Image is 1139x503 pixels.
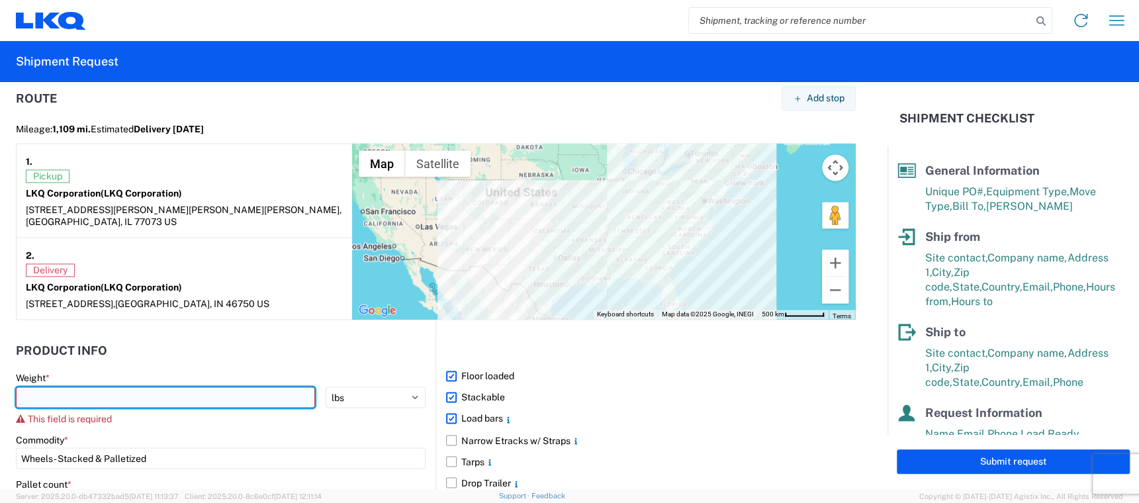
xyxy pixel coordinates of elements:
[531,492,565,500] a: Feedback
[822,202,848,228] button: Drag Pegman onto the map to open Street View
[26,247,34,263] strong: 2.
[822,250,848,276] button: Zoom in
[925,163,1040,177] span: General Information
[822,154,848,181] button: Map camera controls
[26,205,342,215] span: [STREET_ADDRESS][PERSON_NAME][PERSON_NAME][PERSON_NAME],
[925,230,980,244] span: Ship from
[115,298,269,309] span: [GEOGRAPHIC_DATA], IN 46750 US
[987,347,1068,359] span: Company name,
[359,150,405,177] button: Show street map
[925,428,957,440] span: Name,
[26,263,75,277] span: Delivery
[16,92,57,105] h2: Route
[355,302,399,319] a: Open this area in Google Maps (opens a new window)
[782,86,856,111] button: Add stop
[16,372,50,384] label: Weight
[932,266,954,279] span: City,
[16,344,107,357] h2: Product Info
[925,406,1042,420] span: Request Information
[689,8,1032,33] input: Shipment, tracking or reference number
[597,310,654,319] button: Keyboard shortcuts
[919,490,1123,502] span: Copyright © [DATE]-[DATE] Agistix Inc., All Rights Reserved
[925,325,966,339] span: Ship to
[16,492,179,500] span: Server: 2025.20.0-db47332bad5
[925,347,987,359] span: Site contact,
[446,430,856,451] label: Narrow Etracks w/ Straps
[26,188,182,199] strong: LKQ Corporation
[987,428,1021,440] span: Phone,
[16,124,91,134] span: Mileage:
[899,111,1034,126] h2: Shipment Checklist
[28,414,112,424] span: This field is required
[446,387,856,408] label: Stackable
[807,92,844,105] span: Add stop
[26,216,177,227] span: [GEOGRAPHIC_DATA], IL 77073 US
[932,361,954,374] span: City,
[897,449,1130,474] button: Submit request
[1053,281,1086,293] span: Phone,
[129,492,179,500] span: [DATE] 11:13:37
[274,492,322,500] span: [DATE] 12:11:14
[662,310,754,318] span: Map data ©2025 Google, INEGI
[822,277,848,303] button: Zoom out
[951,295,993,308] span: Hours to
[986,200,1073,212] span: [PERSON_NAME]
[446,451,856,472] label: Tarps
[355,302,399,319] img: Google
[101,282,182,293] span: (LKQ Corporation)
[16,434,68,445] label: Commodity
[981,376,1023,389] span: Country,
[26,298,115,309] span: [STREET_ADDRESS],
[185,492,322,500] span: Client: 2025.20.0-8c6e0cf
[925,185,986,198] span: Unique PO#,
[981,281,1023,293] span: Country,
[26,282,182,293] strong: LKQ Corporation
[1053,376,1083,389] span: Phone
[986,185,1070,198] span: Equipment Type,
[101,188,182,199] span: (LKQ Corporation)
[446,472,856,493] label: Drop Trailer
[52,124,91,134] span: 1,109 mi.
[1023,376,1053,389] span: Email,
[952,281,981,293] span: State,
[405,150,471,177] button: Show satellite imagery
[446,365,856,387] label: Floor loaded
[1023,281,1053,293] span: Email,
[16,478,71,490] label: Pallet count
[26,153,32,169] strong: 1.
[952,376,981,389] span: State,
[762,310,784,318] span: 500 km
[833,312,851,320] a: Terms
[957,428,987,440] span: Email,
[134,124,204,134] span: Delivery [DATE]
[925,251,987,264] span: Site contact,
[91,124,204,134] span: Estimated
[952,200,986,212] span: Bill To,
[758,310,829,319] button: Map Scale: 500 km per 57 pixels
[26,169,69,183] span: Pickup
[16,54,118,69] h2: Shipment Request
[987,251,1068,264] span: Company name,
[446,408,856,429] label: Load bars
[498,492,531,500] a: Support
